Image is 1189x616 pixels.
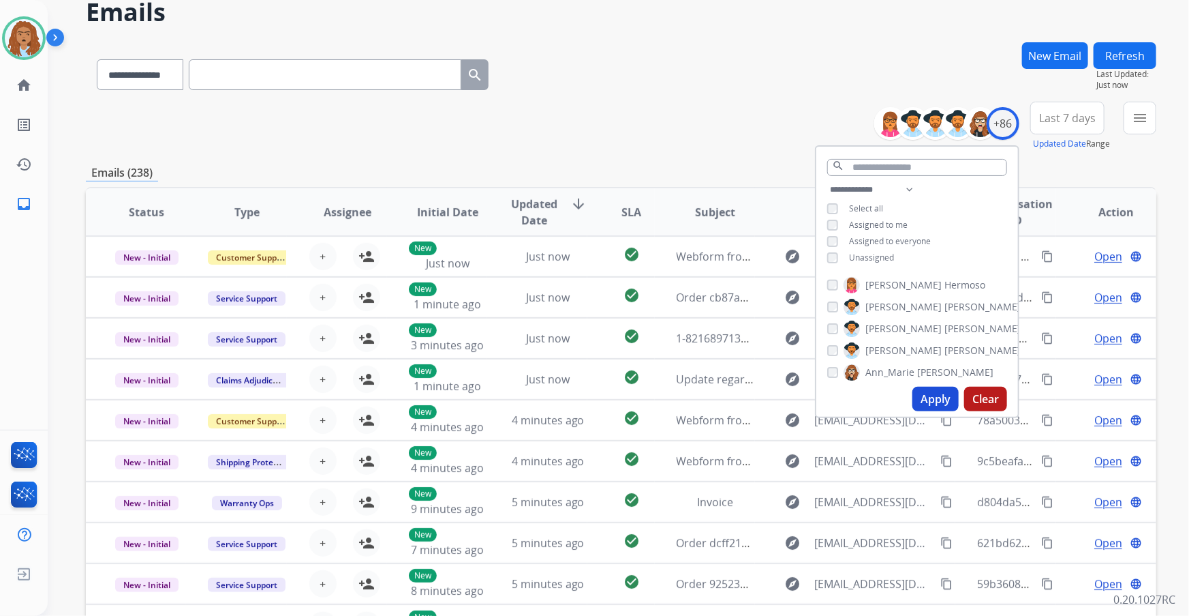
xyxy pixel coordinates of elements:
th: Action [1056,188,1156,236]
span: Status [129,204,164,220]
span: [EMAIL_ADDRESS][DOMAIN_NAME] [815,576,933,592]
button: + [309,284,337,311]
span: Open [1094,494,1122,510]
p: New [409,405,437,419]
span: 1 minute ago [414,379,481,394]
span: New - Initial [115,496,179,510]
mat-icon: language [1130,250,1142,263]
mat-icon: history [16,156,32,173]
mat-icon: person_add [358,453,375,469]
mat-icon: list_alt [16,117,32,133]
button: + [309,448,337,475]
button: Updated Date [1033,138,1086,149]
mat-icon: arrow_downward [570,196,587,212]
span: New - Initial [115,455,179,469]
span: Order 9252370813 [677,576,771,591]
span: Service Support [208,537,285,551]
span: Open [1094,412,1122,428]
span: 4 minutes ago [512,413,585,428]
mat-icon: content_copy [1041,455,1053,467]
span: Assignee [324,204,371,220]
mat-icon: check_circle [623,492,640,508]
span: Open [1094,330,1122,347]
span: [EMAIL_ADDRESS][DOMAIN_NAME] [815,453,933,469]
mat-icon: language [1130,455,1142,467]
button: Last 7 days [1030,102,1105,134]
span: 3 minutes ago [411,338,484,353]
span: Webform from [EMAIL_ADDRESS][DOMAIN_NAME] on [DATE] [677,249,985,264]
span: [EMAIL_ADDRESS][DOMAIN_NAME] [815,494,933,510]
mat-icon: check_circle [623,369,640,385]
p: New [409,282,437,296]
button: + [309,570,337,598]
mat-icon: content_copy [1041,414,1053,426]
span: SLA [621,204,641,220]
mat-icon: language [1130,373,1142,385]
mat-icon: language [1130,291,1142,304]
span: Claims Adjudication [208,373,301,387]
mat-icon: content_copy [940,414,953,426]
span: 9c5beafa-a2d7-4f5d-a687-c3fd7770f5fd [977,454,1175,469]
mat-icon: search [467,67,483,83]
p: New [409,323,437,337]
mat-icon: person_add [358,412,375,428]
mat-icon: menu [1132,110,1148,126]
button: + [309,529,337,557]
span: Select all [849,203,883,214]
span: 4 minutes ago [411,460,484,475]
mat-icon: check_circle [623,410,640,426]
mat-icon: content_copy [1041,578,1053,590]
span: Open [1094,289,1122,306]
span: + [320,494,326,510]
mat-icon: language [1130,537,1142,549]
mat-icon: person_add [358,535,375,551]
span: Assigned to me [849,219,908,231]
mat-icon: check_circle [623,246,640,263]
span: Just now [526,372,570,387]
span: Invoice [697,495,733,510]
mat-icon: explore [785,248,801,265]
span: Updated Date [509,196,559,229]
button: + [309,243,337,270]
mat-icon: person_add [358,576,375,592]
span: Order cb87a61c-d8ad-4ff9-9604-60b06fbfa453 [677,290,912,305]
span: 9 minutes ago [411,501,484,516]
span: + [320,330,326,347]
mat-icon: content_copy [1041,537,1053,549]
span: [PERSON_NAME] [865,278,942,292]
span: Unassigned [849,252,894,263]
p: New [409,446,437,460]
span: New - Initial [115,578,179,592]
button: Apply [912,387,959,411]
span: Service Support [208,332,285,347]
mat-icon: inbox [16,196,32,212]
p: New [409,569,437,583]
mat-icon: explore [785,535,801,551]
mat-icon: language [1130,414,1142,426]
mat-icon: language [1130,496,1142,508]
span: Webform from [EMAIL_ADDRESS][DOMAIN_NAME] on [DATE] [677,454,985,469]
mat-icon: explore [785,494,801,510]
span: Last 7 days [1039,115,1096,121]
button: + [309,407,337,434]
p: 0.20.1027RC [1113,591,1175,608]
span: + [320,412,326,428]
span: New - Initial [115,373,179,387]
mat-icon: person_add [358,371,375,387]
mat-icon: person_add [358,494,375,510]
span: 1 minute ago [414,297,481,312]
span: + [320,248,326,265]
p: Emails (238) [86,164,158,181]
span: Service Support [208,291,285,306]
span: New - Initial [115,332,179,347]
span: Open [1094,535,1122,551]
span: Just now [526,331,570,346]
mat-icon: explore [785,289,801,306]
mat-icon: check_circle [623,574,640,590]
mat-icon: explore [785,453,801,469]
span: Open [1094,371,1122,387]
span: New - Initial [115,250,179,265]
mat-icon: content_copy [1041,373,1053,385]
mat-icon: content_copy [1041,291,1053,304]
span: 5 minutes ago [512,576,585,591]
